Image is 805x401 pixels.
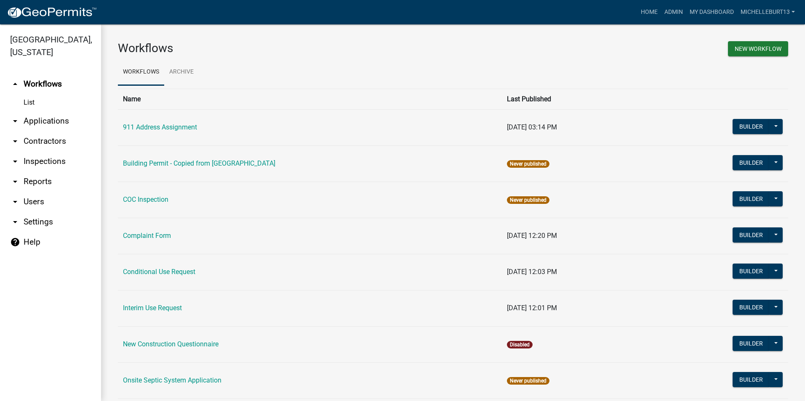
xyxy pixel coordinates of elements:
[637,4,661,20] a: Home
[118,59,164,86] a: Workflows
[733,155,770,170] button: Builder
[507,341,533,348] span: Disabled
[10,177,20,187] i: arrow_drop_down
[10,136,20,146] i: arrow_drop_down
[661,4,686,20] a: Admin
[507,196,549,204] span: Never published
[123,268,195,276] a: Conditional Use Request
[10,217,20,227] i: arrow_drop_down
[10,197,20,207] i: arrow_drop_down
[733,336,770,351] button: Builder
[733,191,770,206] button: Builder
[10,79,20,89] i: arrow_drop_up
[123,195,168,203] a: COC Inspection
[123,159,275,167] a: Building Permit - Copied from [GEOGRAPHIC_DATA]
[733,264,770,279] button: Builder
[507,160,549,168] span: Never published
[737,4,798,20] a: michelleburt13
[733,372,770,387] button: Builder
[118,89,502,109] th: Name
[10,116,20,126] i: arrow_drop_down
[507,377,549,385] span: Never published
[123,304,182,312] a: Interim Use Request
[507,304,557,312] span: [DATE] 12:01 PM
[686,4,737,20] a: My Dashboard
[164,59,199,86] a: Archive
[733,119,770,134] button: Builder
[118,41,447,55] h3: Workflows
[507,268,557,276] span: [DATE] 12:03 PM
[507,232,557,240] span: [DATE] 12:20 PM
[123,376,221,384] a: Onsite Septic System Application
[728,41,788,56] button: New Workflow
[502,89,644,109] th: Last Published
[123,123,197,131] a: 911 Address Assignment
[10,237,20,247] i: help
[123,232,171,240] a: Complaint Form
[733,227,770,243] button: Builder
[123,340,219,348] a: New Construction Questionnaire
[733,300,770,315] button: Builder
[507,123,557,131] span: [DATE] 03:14 PM
[10,156,20,166] i: arrow_drop_down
